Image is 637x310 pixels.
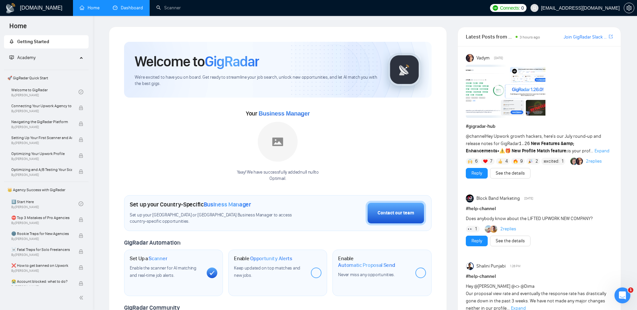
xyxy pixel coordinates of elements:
img: Joaquin Arcardini [485,225,492,233]
span: Never miss any opportunities. [338,272,394,277]
span: rocket [9,39,14,44]
span: :excited: [543,158,559,165]
span: 🌚 Rookie Traps for New Agencies [11,230,72,237]
a: Welcome to GigRadarBy[PERSON_NAME] [11,85,79,99]
span: Does anybody know about the LIFTED UPWORK NEW COMPANY? [466,216,593,221]
span: By [PERSON_NAME] [11,125,72,129]
a: homeHome [80,5,100,11]
h1: # gigradar-hub [466,123,613,130]
img: Vadym [466,54,474,62]
a: setting [624,5,634,11]
a: 2replies [586,158,602,165]
span: By [PERSON_NAME] [11,109,72,113]
span: lock [79,106,83,110]
img: 👀 [468,227,472,231]
span: lock [79,217,83,222]
img: logo [5,3,16,14]
img: Alex B [570,158,578,165]
span: 👑 Agency Success with GigRadar [5,183,88,196]
span: Hey Upwork growth hackers, here's our July round-up and release notes for GigRadar • is your prof... [466,133,601,154]
a: dashboardDashboard [113,5,143,11]
span: 1 [562,158,563,165]
span: Keep updated on top matches and new jobs. [234,265,300,278]
span: Business Manager [258,110,310,117]
img: ❤️ [483,159,488,164]
span: ⛔ Top 3 Mistakes of Pro Agencies [11,214,72,221]
span: 0 [521,4,524,12]
p: Optimail . [237,176,319,182]
span: Enable the scanner for AI matching and real-time job alerts. [130,265,196,278]
span: lock [79,153,83,158]
span: setting [624,5,634,11]
span: Shalini Punjabi [476,263,506,270]
button: Contact our team [366,201,426,225]
span: By [PERSON_NAME] [11,221,72,225]
button: Reply [466,236,488,246]
img: F09AC4U7ATU-image.png [466,65,545,118]
span: Getting Started [17,39,49,44]
span: lock [79,265,83,270]
span: Connects: [500,4,520,12]
span: 🎁 [505,148,511,154]
span: By [PERSON_NAME] [11,285,72,289]
span: lock [79,233,83,238]
span: 4 [505,158,508,165]
span: Opportunity Alerts [250,255,292,262]
span: Scanner [149,255,167,262]
span: user [532,6,537,10]
span: Latest Posts from the GigRadar Community [466,33,514,41]
span: Automatic Proposal Send [338,262,395,269]
a: See the details [496,237,525,245]
span: export [609,34,613,39]
img: placeholder.png [258,122,298,162]
span: By [PERSON_NAME] [11,141,72,145]
a: searchScanner [156,5,181,11]
button: See the details [490,168,531,179]
span: Optimizing and A/B Testing Your Scanner for Better Results [11,166,72,173]
img: Adrien Foula [490,225,497,233]
span: [DATE] [494,55,503,61]
span: 1 [628,287,633,293]
span: Business Manager [204,201,251,208]
li: Getting Started [4,35,89,48]
div: Contact our team [378,209,414,217]
a: 2replies [500,226,516,232]
a: 1️⃣ Start HereBy[PERSON_NAME] [11,196,79,211]
a: Reply [471,170,482,177]
span: 3 hours ago [520,35,540,39]
a: Reply [471,237,482,245]
strong: New Profile Match feature: [512,148,568,154]
span: By [PERSON_NAME] [11,157,72,161]
span: GigRadar [205,52,259,70]
span: Academy [17,55,35,60]
code: 1.26 [519,141,530,146]
span: Navigating the GigRadar Platform [11,118,72,125]
iframe: Intercom live chat [614,287,630,303]
span: Vadym [476,54,490,62]
span: Optimizing Your Upwork Profile [11,150,72,157]
span: @channel [466,133,485,139]
span: 2 [535,158,538,165]
img: Shalini Punjabi [466,262,474,270]
h1: # help-channel [466,205,613,212]
span: 😭 Account blocked: what to do? [11,278,72,285]
img: 🎉 [528,159,533,164]
span: lock [79,249,83,254]
span: By [PERSON_NAME] [11,237,72,241]
span: 7 [490,158,492,165]
span: check-circle [79,90,83,94]
span: [DATE] [524,195,533,201]
span: 1 [475,226,477,232]
h1: # help-channel [466,273,613,280]
span: lock [79,281,83,286]
h1: Enable [234,255,292,262]
a: Join GigRadar Slack Community [564,34,607,41]
button: See the details [490,236,531,246]
span: lock [79,137,83,142]
img: 🙌 [468,159,472,164]
span: 1:26 PM [510,263,521,269]
a: export [609,34,613,40]
span: By [PERSON_NAME] [11,173,72,177]
img: gigradar-logo.png [388,53,421,86]
span: fund-projection-screen [9,55,14,60]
